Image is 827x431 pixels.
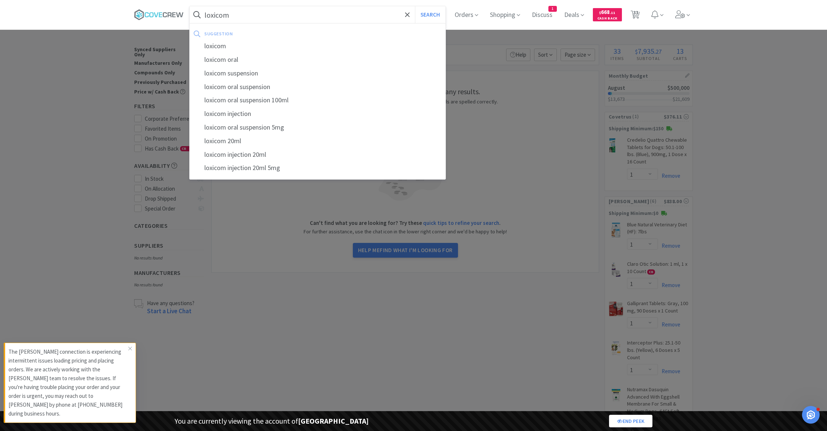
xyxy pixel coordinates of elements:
a: $668.11Cash Back [593,5,622,25]
div: loxicom [190,39,445,53]
div: loxicom oral suspension 5mg [190,121,445,134]
p: The [PERSON_NAME] connection is experiencing intermittent issues loading pricing and placing orde... [8,347,128,418]
div: loxicom suspension [190,67,445,80]
a: Discuss1 [529,12,555,18]
div: loxicom oral suspension [190,80,445,94]
span: 1 [549,6,556,11]
div: loxicom injection 20ml 5mg [190,161,445,175]
span: 668 [599,8,615,15]
a: End Peek [609,415,652,427]
input: Search by item, sku, manufacturer, ingredient, size... [190,6,445,23]
span: Cash Back [597,17,617,21]
div: loxicom injection [190,107,445,121]
a: 33 [628,13,643,19]
div: loxicom injection 20ml [190,148,445,162]
iframe: Intercom live chat [802,406,820,424]
div: loxicom oral [190,53,445,67]
p: You are currently viewing the account of [175,415,369,427]
span: $ [599,10,601,15]
div: suggestion [204,28,337,39]
div: loxicom oral suspension 100ml [190,93,445,107]
button: Search [415,6,445,23]
span: . 11 [610,10,615,15]
strong: [GEOGRAPHIC_DATA] [298,416,369,425]
div: loxicom 20ml [190,134,445,148]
